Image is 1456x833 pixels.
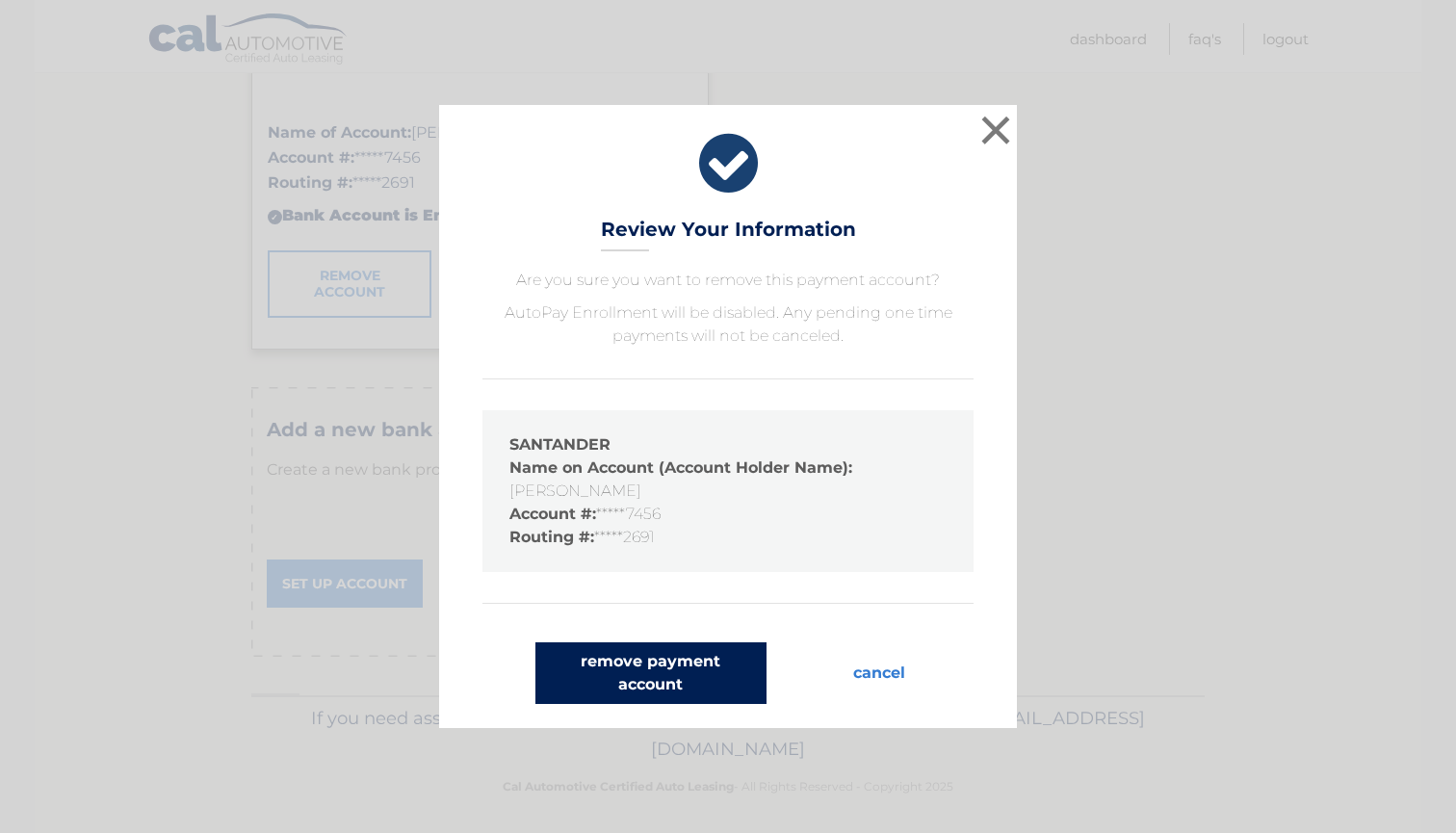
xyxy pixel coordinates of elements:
strong: Name on Account (Account Holder Name): [509,458,852,477]
p: AutoPay Enrollment will be disabled. Any pending one time payments will not be canceled. [482,301,974,348]
p: Are you sure you want to remove this payment account? [482,269,974,292]
button: × [976,111,1015,149]
strong: Routing #: [509,528,594,546]
button: remove payment account [535,642,767,704]
button: cancel [838,642,921,704]
h3: Review Your Information [601,218,856,251]
li: [PERSON_NAME] [509,456,947,503]
strong: Account #: [509,505,596,523]
strong: SANTANDER [509,435,611,454]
